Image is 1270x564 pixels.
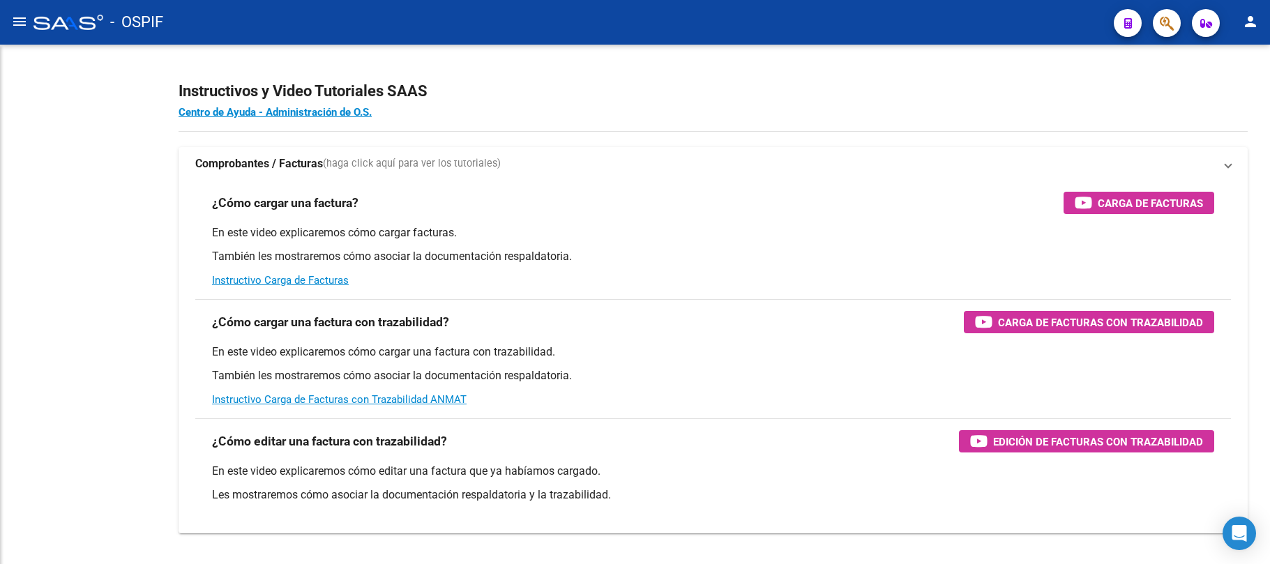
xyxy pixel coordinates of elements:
[964,311,1214,333] button: Carga de Facturas con Trazabilidad
[959,430,1214,452] button: Edición de Facturas con Trazabilidad
[212,487,1214,503] p: Les mostraremos cómo asociar la documentación respaldatoria y la trazabilidad.
[212,393,467,406] a: Instructivo Carga de Facturas con Trazabilidad ANMAT
[212,464,1214,479] p: En este video explicaremos cómo editar una factura que ya habíamos cargado.
[212,274,349,287] a: Instructivo Carga de Facturas
[212,249,1214,264] p: También les mostraremos cómo asociar la documentación respaldatoria.
[1223,517,1256,550] div: Open Intercom Messenger
[1064,192,1214,214] button: Carga de Facturas
[1098,195,1203,212] span: Carga de Facturas
[212,193,358,213] h3: ¿Cómo cargar una factura?
[212,312,449,332] h3: ¿Cómo cargar una factura con trazabilidad?
[179,78,1248,105] h2: Instructivos y Video Tutoriales SAAS
[110,7,163,38] span: - OSPIF
[1242,13,1259,30] mat-icon: person
[212,225,1214,241] p: En este video explicaremos cómo cargar facturas.
[179,181,1248,533] div: Comprobantes / Facturas(haga click aquí para ver los tutoriales)
[195,156,323,172] strong: Comprobantes / Facturas
[998,314,1203,331] span: Carga de Facturas con Trazabilidad
[323,156,501,172] span: (haga click aquí para ver los tutoriales)
[11,13,28,30] mat-icon: menu
[179,147,1248,181] mat-expansion-panel-header: Comprobantes / Facturas(haga click aquí para ver los tutoriales)
[993,433,1203,450] span: Edición de Facturas con Trazabilidad
[212,368,1214,383] p: También les mostraremos cómo asociar la documentación respaldatoria.
[212,432,447,451] h3: ¿Cómo editar una factura con trazabilidad?
[212,344,1214,360] p: En este video explicaremos cómo cargar una factura con trazabilidad.
[179,106,372,119] a: Centro de Ayuda - Administración de O.S.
